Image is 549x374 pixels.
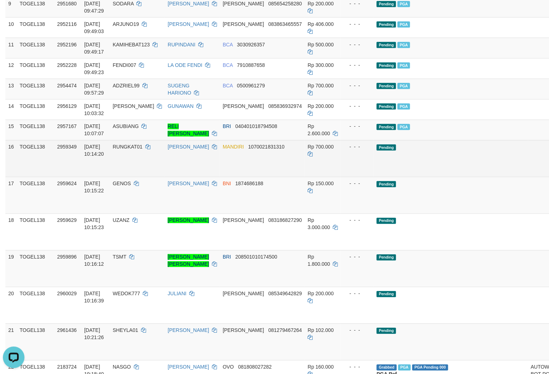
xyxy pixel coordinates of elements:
[5,140,17,177] td: 16
[84,62,104,75] span: [DATE] 09:49:23
[168,103,194,109] a: GUNAWAN
[398,365,411,371] span: Marked by bmocs
[84,42,104,55] span: [DATE] 09:49:17
[268,291,302,297] span: Copy 085349642829 to clipboard
[377,22,396,28] span: Pending
[5,214,17,250] td: 18
[377,365,397,371] span: Grabbed
[268,21,302,27] span: Copy 083863465557 to clipboard
[398,124,410,130] span: PGA
[377,145,396,151] span: Pending
[113,1,133,6] span: SODARA
[57,62,77,68] span: 2952228
[168,83,191,96] a: SUGENG HARIONO
[5,79,17,99] td: 13
[377,291,396,297] span: Pending
[5,324,17,360] td: 21
[17,17,54,38] td: TOGEL138
[344,217,371,224] div: - - -
[113,291,140,297] span: WEDOK777
[223,328,264,333] span: [PERSON_NAME]
[235,181,263,187] span: Copy 1874686188 to clipboard
[84,1,104,14] span: [DATE] 09:47:29
[168,42,195,47] a: RUPINDANI
[377,104,396,110] span: Pending
[113,62,136,68] span: FENDI007
[268,328,302,333] span: Copy 081279467264 to clipboard
[223,21,264,27] span: [PERSON_NAME]
[238,364,272,370] span: Copy 081808027282 to clipboard
[5,17,17,38] td: 10
[57,42,77,47] span: 2952196
[5,287,17,324] td: 20
[17,324,54,360] td: TOGEL138
[84,124,104,137] span: [DATE] 10:07:07
[17,177,54,214] td: TOGEL138
[17,58,54,79] td: TOGEL138
[113,124,139,129] span: ASUBIANG
[398,1,410,7] span: PGA
[308,103,334,109] span: Rp 200.000
[113,218,130,223] span: UZANZ
[308,364,334,370] span: Rp 160.000
[308,254,330,267] span: Rp 1.800.000
[84,291,104,304] span: [DATE] 10:16:39
[168,124,209,137] a: RELI [PERSON_NAME]
[113,42,150,47] span: KAMIHEBAT123
[344,82,371,89] div: - - -
[113,144,142,150] span: RUNGKAT01
[377,63,396,69] span: Pending
[308,218,330,231] span: Rp 3.000.000
[308,42,334,47] span: Rp 500.000
[308,124,330,137] span: Rp 2.600.000
[237,83,265,88] span: Copy 0500961279 to clipboard
[223,144,244,150] span: MANDIRI
[57,144,77,150] span: 2959349
[223,291,264,297] span: [PERSON_NAME]
[5,120,17,140] td: 15
[5,177,17,214] td: 17
[57,291,77,297] span: 2960029
[377,42,396,48] span: Pending
[168,254,209,267] a: [PERSON_NAME] [PERSON_NAME]
[17,250,54,287] td: TOGEL138
[268,218,302,223] span: Copy 083186827290 to clipboard
[344,20,371,28] div: - - -
[344,123,371,130] div: - - -
[223,62,233,68] span: BCA
[57,218,77,223] span: 2959629
[84,181,104,194] span: [DATE] 10:15:22
[57,181,77,187] span: 2959624
[113,21,139,27] span: ARJUNO19
[223,254,231,260] span: BRI
[57,364,77,370] span: 2183724
[168,21,209,27] a: [PERSON_NAME]
[344,364,371,371] div: - - -
[377,124,396,130] span: Pending
[5,58,17,79] td: 12
[168,1,209,6] a: [PERSON_NAME]
[57,328,77,333] span: 2961436
[398,63,410,69] span: PGA
[344,143,371,151] div: - - -
[344,254,371,261] div: - - -
[17,140,54,177] td: TOGEL138
[17,99,54,120] td: TOGEL138
[113,254,126,260] span: TSMT
[268,103,302,109] span: Copy 085836932974 to clipboard
[168,328,209,333] a: [PERSON_NAME]
[344,180,371,187] div: - - -
[57,103,77,109] span: 2956129
[57,254,77,260] span: 2959896
[17,214,54,250] td: TOGEL138
[308,328,334,333] span: Rp 102.000
[223,364,234,370] span: OVO
[113,181,131,187] span: GENOS
[223,124,231,129] span: BRI
[377,255,396,261] span: Pending
[168,218,209,223] a: [PERSON_NAME]
[168,364,209,370] a: [PERSON_NAME]
[308,144,334,150] span: Rp 700.000
[308,181,334,187] span: Rp 150.000
[5,250,17,287] td: 19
